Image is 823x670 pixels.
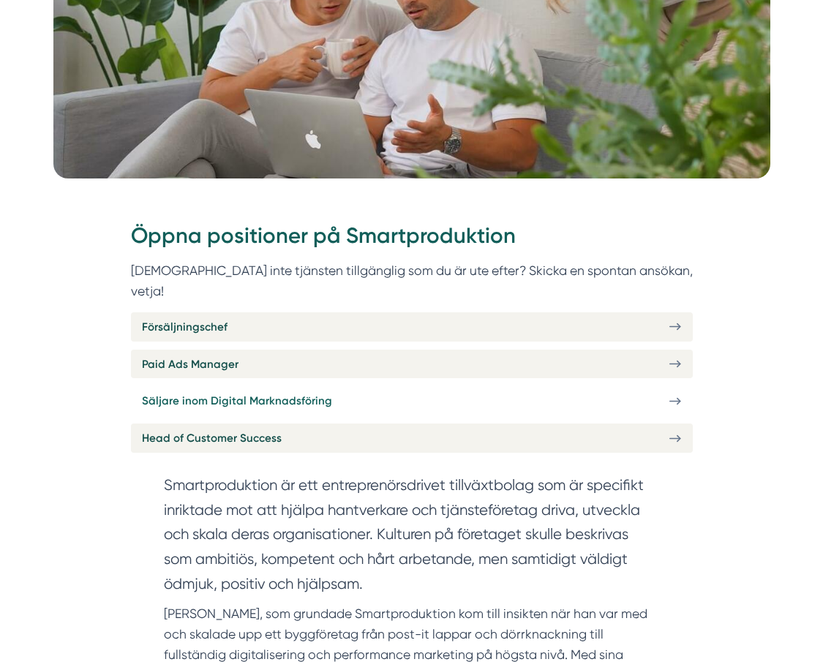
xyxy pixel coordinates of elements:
[131,312,693,341] a: Försäljningschef
[142,318,228,336] span: Försäljningschef
[142,429,282,447] span: Head of Customer Success
[164,473,659,603] section: Smartproduktion är ett entreprenörsdrivet tillväxtbolag som är specifikt inriktade mot att hjälpa...
[142,355,238,373] span: Paid Ads Manager
[131,387,693,415] a: Säljare inom Digital Marknadsföring
[131,260,693,301] p: [DEMOGRAPHIC_DATA] inte tjänsten tillgänglig som du är ute efter? Skicka en spontan ansökan, vetja!
[142,392,332,410] span: Säljare inom Digital Marknadsföring
[131,424,693,452] a: Head of Customer Success
[131,350,693,378] a: Paid Ads Manager
[131,221,693,260] h2: Öppna positioner på Smartproduktion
